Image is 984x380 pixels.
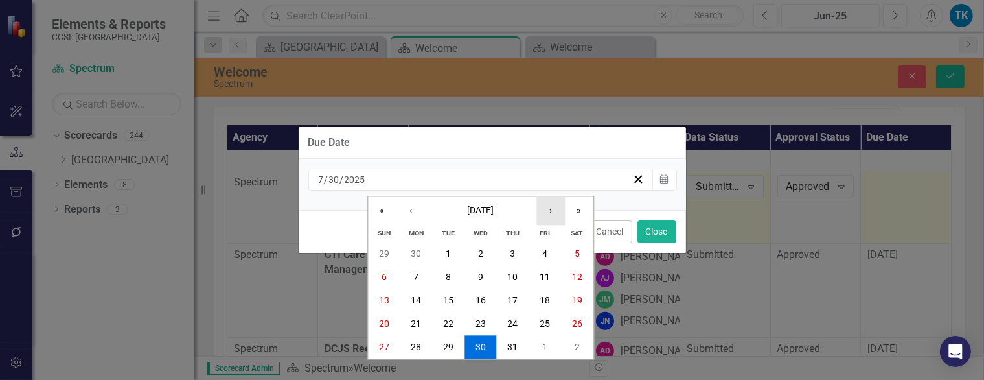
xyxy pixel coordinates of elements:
[508,296,518,306] abbr: July 17, 2025
[413,272,418,283] abbr: July 7, 2025
[464,266,497,289] button: July 9, 2025
[464,289,497,313] button: July 16, 2025
[508,272,518,283] abbr: July 10, 2025
[379,319,389,329] abbr: July 20, 2025
[340,174,344,185] span: /
[540,296,550,306] abbr: July 18, 2025
[529,313,561,336] button: July 25, 2025
[571,230,583,238] abbr: Saturday
[368,336,400,359] button: July 27, 2025
[411,319,421,329] abbr: July 21, 2025
[464,313,497,336] button: July 23, 2025
[475,319,486,329] abbr: July 23, 2025
[540,319,550,329] abbr: July 25, 2025
[443,342,453,353] abbr: July 29, 2025
[475,342,486,353] abbr: July 30, 2025
[432,289,464,313] button: July 15, 2025
[572,272,582,283] abbr: July 12, 2025
[411,296,421,306] abbr: July 14, 2025
[378,230,391,238] abbr: Sunday
[561,336,593,359] button: August 2, 2025
[382,272,387,283] abbr: July 6, 2025
[561,289,593,313] button: July 19, 2025
[565,197,593,226] button: »
[497,266,529,289] button: July 10, 2025
[497,336,529,359] button: July 31, 2025
[379,342,389,353] abbr: July 27, 2025
[368,266,400,289] button: July 6, 2025
[409,230,424,238] abbr: Monday
[344,173,366,186] input: yyyy
[508,319,518,329] abbr: July 24, 2025
[561,266,593,289] button: July 12, 2025
[379,249,389,259] abbr: June 29, 2025
[497,243,529,266] button: July 3, 2025
[529,336,561,359] button: August 1, 2025
[400,266,433,289] button: July 7, 2025
[529,266,561,289] button: July 11, 2025
[328,173,340,186] input: dd
[497,313,529,336] button: July 24, 2025
[540,272,550,283] abbr: July 11, 2025
[540,230,550,238] abbr: Friday
[443,296,453,306] abbr: July 15, 2025
[368,243,400,266] button: June 29, 2025
[425,197,536,226] button: [DATE]
[432,336,464,359] button: July 29, 2025
[443,319,453,329] abbr: July 22, 2025
[442,230,455,238] abbr: Tuesday
[561,243,593,266] button: July 5, 2025
[478,249,483,259] abbr: July 2, 2025
[542,342,547,353] abbr: August 1, 2025
[446,272,451,283] abbr: July 8, 2025
[318,173,325,186] input: mm
[572,319,582,329] abbr: July 26, 2025
[379,296,389,306] abbr: July 13, 2025
[411,342,421,353] abbr: July 28, 2025
[572,296,582,306] abbr: July 19, 2025
[940,336,971,367] div: Open Intercom Messenger
[529,289,561,313] button: July 18, 2025
[637,220,676,243] button: Close
[396,197,425,226] button: ‹
[325,174,328,185] span: /
[368,313,400,336] button: July 20, 2025
[411,249,421,259] abbr: June 30, 2025
[497,289,529,313] button: July 17, 2025
[529,243,561,266] button: July 4, 2025
[446,249,451,259] abbr: July 1, 2025
[308,137,350,148] div: Due Date
[575,342,580,353] abbr: August 2, 2025
[368,289,400,313] button: July 13, 2025
[400,289,433,313] button: July 14, 2025
[510,249,516,259] abbr: July 3, 2025
[432,243,464,266] button: July 1, 2025
[475,296,486,306] abbr: July 16, 2025
[400,313,433,336] button: July 21, 2025
[508,342,518,353] abbr: July 31, 2025
[575,249,580,259] abbr: July 5, 2025
[506,230,520,238] abbr: Thursday
[588,220,632,243] button: Cancel
[368,197,396,226] button: «
[474,230,488,238] abbr: Wednesday
[467,206,494,216] span: [DATE]
[400,243,433,266] button: June 30, 2025
[536,197,565,226] button: ›
[432,313,464,336] button: July 22, 2025
[400,336,433,359] button: July 28, 2025
[478,272,483,283] abbr: July 9, 2025
[542,249,547,259] abbr: July 4, 2025
[464,336,497,359] button: July 30, 2025
[464,243,497,266] button: July 2, 2025
[561,313,593,336] button: July 26, 2025
[432,266,464,289] button: July 8, 2025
